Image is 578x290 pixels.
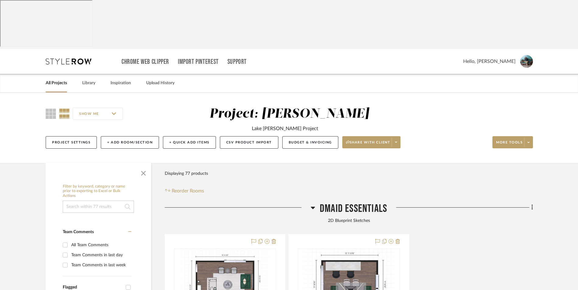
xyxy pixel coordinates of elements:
div: Displaying 77 products [165,167,208,180]
div: Team Comments in last day [71,250,130,260]
div: 2D Blueprint Sketches [165,218,533,224]
img: avatar [520,55,533,68]
button: Reorder Rooms [165,187,204,195]
h6: Filter by keyword, category or name prior to exporting to Excel or Bulk Actions [63,184,134,199]
a: Chrome Web Clipper [122,59,169,64]
a: Upload History [146,79,174,87]
button: + Quick Add Items [163,136,216,149]
button: More tools [492,136,533,148]
div: Flagged [63,285,123,290]
input: Search within 77 results [63,201,134,213]
div: Project: [PERSON_NAME] [210,108,369,120]
button: + Add Room/Section [101,136,159,149]
a: Support [227,59,247,64]
span: Reorder Rooms [172,187,204,195]
a: Library [82,79,95,87]
span: DMAID Essentials [320,202,387,215]
span: Hello, [PERSON_NAME] [463,58,516,65]
button: Share with client [342,136,401,148]
button: Project Settings [46,136,97,149]
div: Lake [PERSON_NAME] Project [252,125,318,132]
button: CSV Product Import [220,136,278,149]
button: Close [137,166,150,178]
a: Inspiration [111,79,131,87]
div: Team Comments in last week [71,260,130,270]
button: Budget & Invoicing [282,136,338,149]
div: All Team Comments [71,240,130,250]
span: Share with client [346,140,390,149]
span: More tools [496,140,523,149]
span: Team Comments [63,230,94,234]
a: All Projects [46,79,67,87]
a: Import Pinterest [178,59,219,64]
